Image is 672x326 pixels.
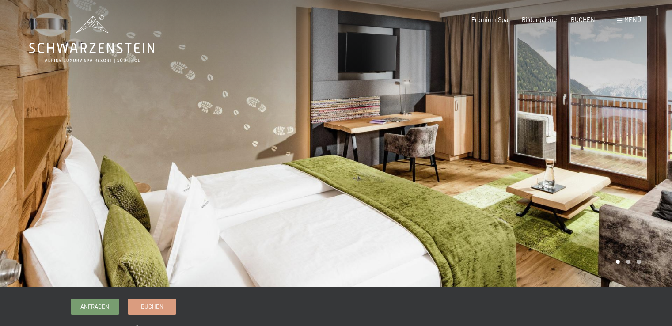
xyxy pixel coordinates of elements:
span: Menü [624,16,641,23]
span: Anfragen [80,303,109,311]
a: Buchen [128,299,176,314]
a: BUCHEN [571,16,595,23]
a: Anfragen [71,299,119,314]
a: Premium Spa [471,16,508,23]
span: Buchen [141,303,163,311]
a: Bildergalerie [522,16,557,23]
